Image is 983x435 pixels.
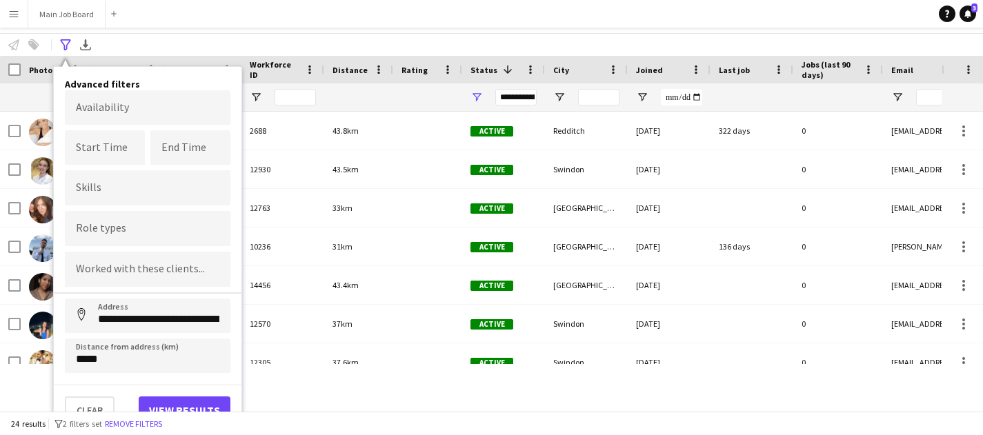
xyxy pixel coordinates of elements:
input: Type to search clients... [76,263,219,276]
div: 14456 [241,266,324,304]
span: 43.4km [332,280,359,290]
span: Last Name [174,65,215,75]
span: Workforce ID [250,59,299,80]
input: Type to search skills... [76,181,219,194]
div: 0 [793,150,883,188]
img: Abbie Chambers [29,119,57,146]
span: Rating [401,65,428,75]
div: 0 [793,227,883,265]
div: Swindon [545,343,628,381]
div: [DATE] [628,266,711,304]
div: [GEOGRAPHIC_DATA] [545,227,628,265]
span: Distance [332,65,368,75]
span: Active [470,358,513,368]
button: Open Filter Menu [470,91,483,103]
button: Open Filter Menu [250,91,262,103]
div: Swindon [545,150,628,188]
span: 31km [332,241,353,252]
div: [DATE] [628,343,711,381]
input: City Filter Input [578,89,619,105]
span: Photo [29,65,52,75]
div: 12930 [241,150,324,188]
img: Alice Davey [29,157,57,185]
app-action-btn: Export XLSX [77,37,94,53]
img: Amber Harper [29,196,57,223]
input: Joined Filter Input [661,89,702,105]
button: Open Filter Menu [891,91,904,103]
span: Active [470,165,513,175]
div: 322 days [711,112,793,150]
span: Last job [719,65,750,75]
div: [GEOGRAPHIC_DATA] [545,189,628,227]
span: Email [891,65,913,75]
img: Benjamin Wlad [29,234,57,262]
div: [DATE] [628,189,711,227]
span: Active [470,319,513,330]
span: Status [470,65,497,75]
span: 3 [971,3,977,12]
div: 2688 [241,112,324,150]
span: 37km [332,318,353,329]
span: Active [470,242,513,252]
div: 0 [793,112,883,150]
div: 136 days [711,227,793,265]
div: 0 [793,305,883,343]
input: Workforce ID Filter Input [275,89,316,105]
div: 12763 [241,189,324,227]
span: 33km [332,203,353,213]
span: Active [470,126,513,136]
div: 12570 [241,305,324,343]
div: [DATE] [628,112,711,150]
div: 12305 [241,343,324,381]
span: Jobs (last 90 days) [802,59,858,80]
div: [DATE] [628,227,711,265]
a: 3 [960,6,976,22]
button: Main Job Board [28,1,106,28]
button: Open Filter Menu [553,91,566,103]
span: 37.6km [332,357,359,367]
span: City [553,65,569,75]
div: 0 [793,189,883,227]
button: Open Filter Menu [636,91,648,103]
span: 43.5km [332,164,359,174]
div: 0 [793,266,883,304]
img: Chloe Reeves [29,312,57,339]
div: Swindon [545,305,628,343]
div: [DATE] [628,305,711,343]
div: [GEOGRAPHIC_DATA] [545,266,628,304]
span: Active [470,281,513,291]
span: First Name [98,65,140,75]
div: 0 [793,343,883,381]
div: Redditch [545,112,628,150]
app-action-btn: Advanced filters [57,37,74,53]
h4: Advanced filters [65,78,230,90]
span: Joined [636,65,663,75]
img: Ellis Bryan [29,350,57,378]
div: 10236 [241,227,324,265]
div: [DATE] [628,150,711,188]
span: Active [470,203,513,214]
input: Type to search role types... [76,223,219,235]
img: Bhavika Arora [29,273,57,301]
span: 43.8km [332,125,359,136]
